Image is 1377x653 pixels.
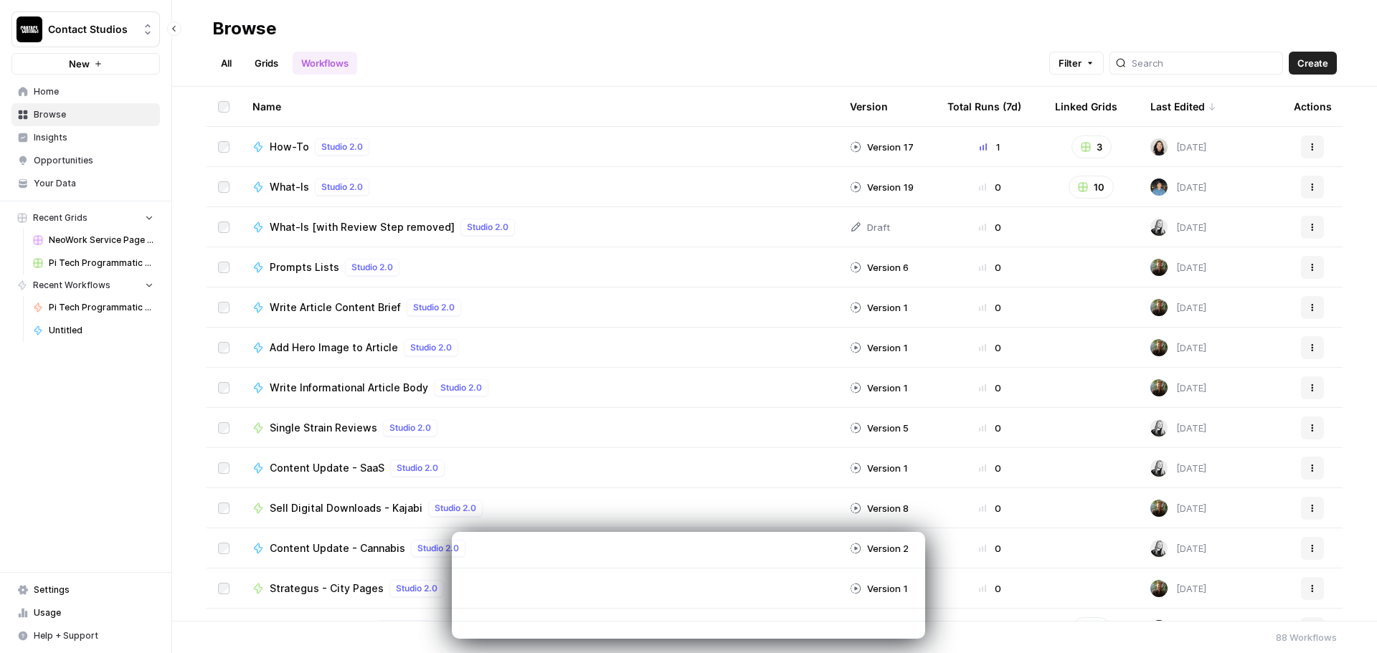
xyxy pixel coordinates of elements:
[33,279,110,292] span: Recent Workflows
[850,140,914,154] div: Version 17
[11,11,160,47] button: Workspace: Contact Studios
[1150,219,1168,236] img: ioa2wpdmx8t19ywr585njsibr5hv
[34,85,153,98] span: Home
[1132,56,1277,70] input: Search
[48,22,135,37] span: Contact Studios
[34,108,153,121] span: Browse
[1150,299,1206,316] div: [DATE]
[49,257,153,270] span: Pi Tech Programmatic Service pages Grid
[27,296,160,319] a: Pi Tech Programmatic Service pages
[1150,419,1206,437] div: [DATE]
[1150,259,1206,276] div: [DATE]
[69,57,90,71] span: New
[11,578,160,601] a: Settings
[1150,299,1168,316] img: vlbh6tvzzzm1xxij3znetyf2jnu7
[27,252,160,275] a: Pi Tech Programmatic Service pages Grid
[252,299,827,316] a: Write Article Content BriefStudio 2.0
[212,52,240,75] a: All
[947,140,1032,154] div: 1
[1150,500,1168,517] img: vlbh6tvzzzm1xxij3znetyf2jnu7
[947,421,1032,435] div: 0
[947,180,1032,194] div: 0
[270,581,384,596] span: Strategus - City Pages
[34,154,153,167] span: Opportunities
[252,419,827,437] a: Single Strain ReviewsStudio 2.0
[1150,178,1206,196] div: [DATE]
[1150,540,1168,557] img: ioa2wpdmx8t19ywr585njsibr5hv
[1072,617,1111,640] button: 1
[1150,259,1168,276] img: vlbh6tvzzzm1xxij3znetyf2jnu7
[11,149,160,172] a: Opportunities
[850,381,908,395] div: Version 1
[850,220,890,234] div: Draft
[49,301,153,314] span: Pi Tech Programmatic Service pages
[252,620,827,637] a: What-Is (No Review)Studio 2.0
[440,381,482,394] span: Studio 2.0
[252,259,827,276] a: Prompts ListsStudio 2.0
[252,459,827,477] a: Content Update - SaaSStudio 2.0
[947,581,1032,596] div: 0
[410,341,452,354] span: Studio 2.0
[850,461,908,475] div: Version 1
[1150,87,1216,126] div: Last Edited
[1289,52,1337,75] button: Create
[49,324,153,337] span: Untitled
[1150,459,1206,477] div: [DATE]
[947,501,1032,515] div: 0
[270,461,384,475] span: Content Update - SaaS
[1055,87,1117,126] div: Linked Grids
[389,421,431,434] span: Studio 2.0
[947,220,1032,234] div: 0
[27,319,160,342] a: Untitled
[34,629,153,642] span: Help + Support
[293,52,357,75] a: Workflows
[1150,620,1206,637] div: [DATE]
[11,624,160,647] button: Help + Support
[850,300,908,315] div: Version 1
[11,80,160,103] a: Home
[270,220,455,234] span: What-Is [with Review Step removed]
[252,219,827,236] a: What-Is [with Review Step removed]Studio 2.0
[850,421,909,435] div: Version 5
[252,580,827,597] a: Strategus - City PagesStudio 2.0
[34,583,153,596] span: Settings
[947,461,1032,475] div: 0
[321,140,363,153] span: Studio 2.0
[1294,87,1332,126] div: Actions
[947,300,1032,315] div: 0
[850,180,914,194] div: Version 19
[16,16,42,42] img: Contact Studios Logo
[1150,379,1168,396] img: vlbh6tvzzzm1xxij3znetyf2jnu7
[252,379,827,396] a: Write Informational Article BodyStudio 2.0
[1150,540,1206,557] div: [DATE]
[1150,178,1168,196] img: 5maotr4l3dpmem4ucatv1zj7ommq
[1150,620,1168,637] img: 5maotr4l3dpmem4ucatv1zj7ommq
[252,500,827,517] a: Sell Digital Downloads - KajabiStudio 2.0
[1071,135,1112,158] button: 3
[252,87,827,126] div: Name
[27,229,160,252] a: NeoWork Service Page Grid v1
[11,207,160,229] button: Recent Grids
[1150,219,1206,236] div: [DATE]
[49,234,153,247] span: NeoWork Service Page Grid v1
[246,52,287,75] a: Grids
[947,260,1032,275] div: 0
[270,501,422,515] span: Sell Digital Downloads - Kajabi
[396,582,437,595] span: Studio 2.0
[850,340,908,355] div: Version 1
[1276,630,1337,644] div: 88 Workflows
[270,381,428,395] span: Write Informational Article Body
[1150,500,1206,517] div: [DATE]
[270,300,401,315] span: Write Article Content Brief
[34,177,153,190] span: Your Data
[1069,176,1114,199] button: 10
[11,103,160,126] a: Browse
[947,340,1032,355] div: 0
[1150,138,1206,156] div: [DATE]
[1150,379,1206,396] div: [DATE]
[947,541,1032,556] div: 0
[947,87,1021,126] div: Total Runs (7d)
[270,541,405,556] span: Content Update - Cannabis
[11,601,160,624] a: Usage
[270,421,377,435] span: Single Strain Reviews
